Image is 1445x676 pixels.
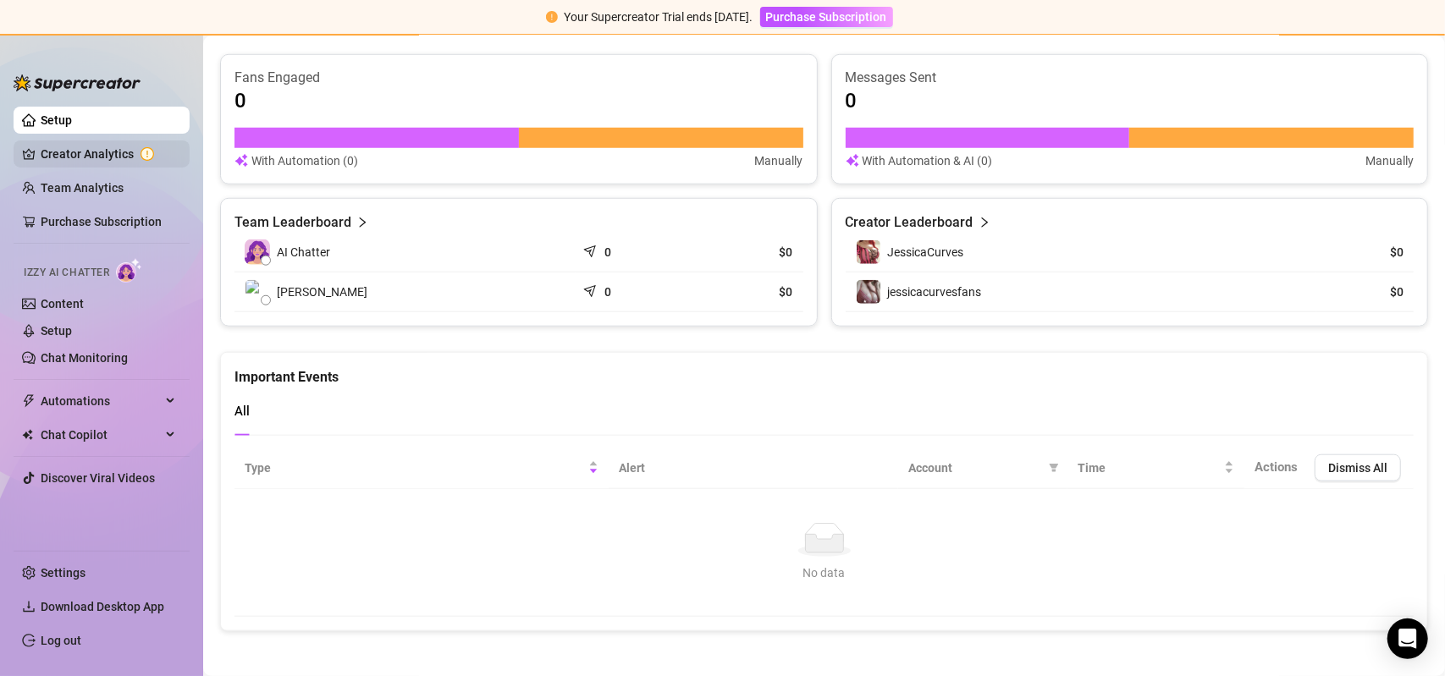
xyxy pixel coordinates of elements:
[979,212,990,233] span: right
[857,280,880,304] img: jessicacurvesfans
[234,87,246,114] article: 0
[41,215,162,228] a: Purchase Subscription
[760,10,893,24] a: Purchase Subscription
[41,634,81,647] a: Log out
[251,151,358,170] article: With Automation (0)
[234,404,250,419] span: All
[699,244,792,261] article: $0
[251,563,1397,582] div: No data
[846,87,858,114] article: 0
[604,283,611,300] article: 0
[888,245,964,259] span: JessicaCurves
[846,212,973,233] article: Creator Leaderboard
[1045,455,1062,481] span: filter
[41,566,85,580] a: Settings
[857,240,880,264] img: JessicaCurves
[245,239,270,265] img: izzy-ai-chatter-avatar-DDCN_rTZ.svg
[1326,244,1404,261] article: $0
[41,387,161,415] span: Automations
[41,113,72,127] a: Setup
[846,151,859,170] img: svg%3e
[546,11,558,23] span: exclamation-circle
[604,244,611,261] article: 0
[1067,448,1244,489] th: Time
[277,243,330,261] span: AI Chatter
[699,283,792,300] article: $0
[41,600,164,613] span: Download Desktop App
[234,448,609,489] th: Type
[41,297,84,311] a: Content
[41,140,176,168] a: Creator Analytics exclamation-circle
[766,10,887,24] span: Purchase Subscription
[356,212,368,233] span: right
[22,394,36,408] span: thunderbolt
[234,212,351,233] article: Team Leaderboard
[888,285,982,299] span: jessicacurvesfans
[1078,459,1221,477] span: Time
[277,283,367,301] span: [PERSON_NAME]
[234,69,803,87] article: Fans Engaged
[41,471,155,485] a: Discover Viral Videos
[41,181,124,195] a: Team Analytics
[1328,461,1387,475] span: Dismiss All
[1326,283,1404,300] article: $0
[760,7,893,27] button: Purchase Subscription
[14,74,141,91] img: logo-BBDzfeDw.svg
[245,459,585,477] span: Type
[1255,459,1298,475] span: Actions
[1365,151,1414,170] article: Manually
[609,448,898,489] th: Alert
[583,241,600,258] span: send
[41,324,72,338] a: Setup
[234,353,1414,387] div: Important Events
[24,265,109,281] span: Izzy AI Chatter
[245,280,269,304] img: Lana smith
[1049,463,1059,473] span: filter
[41,421,161,448] span: Chat Copilot
[565,10,753,24] span: Your Supercreator Trial ends [DATE].
[1315,454,1401,481] button: Dismiss All
[1387,618,1428,659] div: Open Intercom Messenger
[908,459,1042,477] span: Account
[583,281,600,298] span: send
[846,69,1415,87] article: Messages Sent
[863,151,993,170] article: With Automation & AI (0)
[22,600,36,613] span: download
[22,429,33,441] img: Chat Copilot
[755,151,803,170] article: Manually
[41,351,128,365] a: Chat Monitoring
[116,258,142,283] img: AI Chatter
[234,151,248,170] img: svg%3e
